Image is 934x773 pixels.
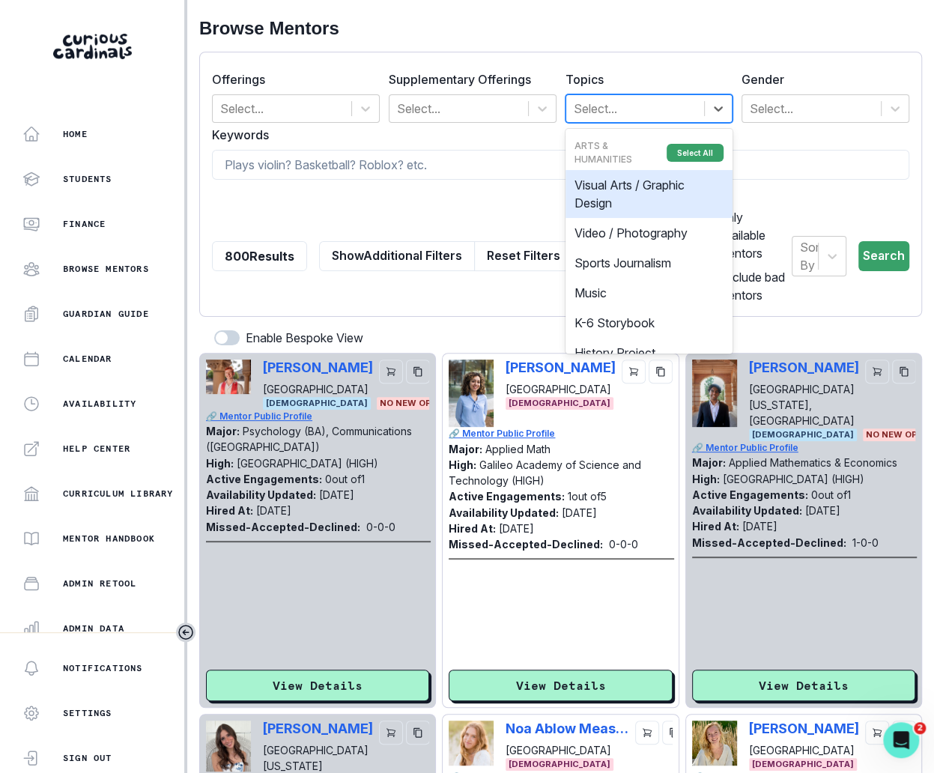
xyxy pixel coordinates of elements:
[449,522,496,535] p: Hired At:
[449,670,672,701] button: View Details
[506,360,616,375] p: [PERSON_NAME]
[649,360,673,384] button: copy
[568,490,607,503] p: 1 out of 5
[206,410,431,423] a: 🔗 Mentor Public Profile
[63,622,124,634] p: Admin Data
[449,536,603,552] p: Missed-Accepted-Declined:
[256,504,291,517] p: [DATE]
[199,18,922,40] h2: Browse Mentors
[449,490,565,503] p: Active Engagements:
[749,360,859,375] p: [PERSON_NAME]
[622,360,646,384] button: cart
[206,519,360,535] p: Missed-Accepted-Declined:
[449,443,482,455] p: Major:
[377,397,446,410] span: No New Opps
[506,742,629,758] p: [GEOGRAPHIC_DATA]
[749,428,857,441] span: [DEMOGRAPHIC_DATA]
[749,381,859,428] p: [GEOGRAPHIC_DATA][US_STATE], [GEOGRAPHIC_DATA]
[667,144,724,162] button: Select All
[718,268,792,304] p: Exclude bad mentors
[63,353,112,365] p: Calendar
[212,126,900,144] label: Keywords
[565,170,733,218] div: Visual Arts / Graphic Design
[506,381,616,397] p: [GEOGRAPHIC_DATA]
[565,218,733,248] div: Video / Photography
[692,504,802,517] p: Availability Updated:
[389,70,548,88] label: Supplementary Offerings
[474,241,573,271] button: Reset Filters
[63,128,88,140] p: Home
[263,397,371,410] span: [DEMOGRAPHIC_DATA]
[176,622,195,642] button: Toggle sidebar
[206,425,240,437] p: Major:
[506,397,613,410] span: [DEMOGRAPHIC_DATA]
[263,360,373,375] p: [PERSON_NAME]
[449,721,494,766] img: Picture of Noa Ablow Measelle
[406,721,430,745] button: copy
[263,721,373,736] p: [PERSON_NAME]
[237,457,378,470] p: [GEOGRAPHIC_DATA] (HIGH)
[892,360,916,384] button: copy
[319,488,354,501] p: [DATE]
[63,488,174,500] p: Curriculum Library
[883,722,919,758] iframe: Intercom live chat
[811,488,851,501] p: 0 out of 1
[729,456,897,469] p: Applied Mathematics & Economics
[574,139,661,166] p: Arts & Humanities
[63,218,106,230] p: Finance
[319,241,475,271] button: ShowAdditional Filters
[692,360,737,427] img: Picture of Anirudh Chatterjee
[449,360,494,427] img: Picture of Victoria Duran-Valero
[800,238,823,274] div: Sort By
[63,578,136,589] p: Admin Retool
[406,360,430,384] button: copy
[449,458,476,471] p: High:
[379,360,403,384] button: cart
[852,535,879,551] p: 1 - 0 - 0
[379,721,403,745] button: cart
[263,381,373,397] p: [GEOGRAPHIC_DATA]
[63,263,149,275] p: Browse Mentors
[718,208,792,262] p: Only available mentors
[692,473,720,485] p: High:
[892,721,916,745] button: copy
[225,247,294,265] p: 800 Results
[366,519,395,535] p: 0 - 0 - 0
[565,278,733,308] div: Music
[692,488,808,501] p: Active Engagements:
[858,241,909,271] button: Search
[565,70,724,88] label: Topics
[206,721,251,771] img: Picture of Jenna Golub
[692,670,915,701] button: View Details
[692,441,917,455] a: 🔗 Mentor Public Profile
[749,758,857,771] span: [DEMOGRAPHIC_DATA]
[499,522,534,535] p: [DATE]
[723,473,864,485] p: [GEOGRAPHIC_DATA] (HIGH)
[212,150,909,180] input: Plays violin? Basketball? Roblox? etc.
[63,533,155,545] p: Mentor Handbook
[449,458,641,487] p: Galileo Academy of Science and Technology (HIGH)
[609,536,638,552] p: 0 - 0 - 0
[449,427,673,440] a: 🔗 Mentor Public Profile
[565,308,733,338] div: K-6 Storybook
[63,308,149,320] p: Guardian Guide
[206,473,322,485] p: Active Engagements:
[565,338,733,368] div: History Project
[63,443,130,455] p: Help Center
[692,456,726,469] p: Major:
[914,722,926,734] span: 2
[53,34,132,59] img: Curious Cardinals Logo
[749,721,859,736] p: [PERSON_NAME]
[206,488,316,501] p: Availability Updated:
[206,457,234,470] p: High:
[692,721,737,766] img: Picture of Phoebe Dragseth
[865,360,889,384] button: cart
[206,360,251,395] img: Picture of Tanner Christensen
[506,721,629,736] p: Noa Ablow Measelle
[749,742,859,758] p: [GEOGRAPHIC_DATA]
[63,398,136,410] p: Availability
[805,504,840,517] p: [DATE]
